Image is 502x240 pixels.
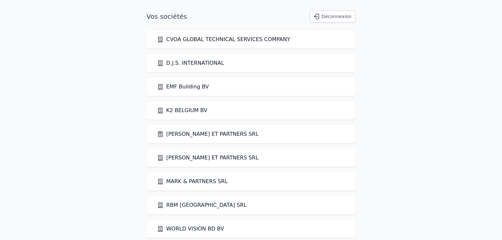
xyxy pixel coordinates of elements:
[157,83,209,91] a: EMF Building BV
[310,11,355,22] button: Déconnexion
[157,59,224,67] a: D.J.S. INTERNATIONAL
[157,107,207,114] a: K2 BELGIUM BV
[147,12,187,21] h1: Vos sociétés
[157,130,259,138] a: [PERSON_NAME] ET PARTNERS SRL
[157,178,228,185] a: MARK & PARTNERS SRL
[157,201,246,209] a: RBM [GEOGRAPHIC_DATA] SRL
[157,36,290,43] a: CVOA GLOBAL TECHNICAL SERVICES COMPANY
[157,154,259,162] a: [PERSON_NAME] ET PARTNERS SRL
[157,225,224,233] a: WORLD VISION BD BV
